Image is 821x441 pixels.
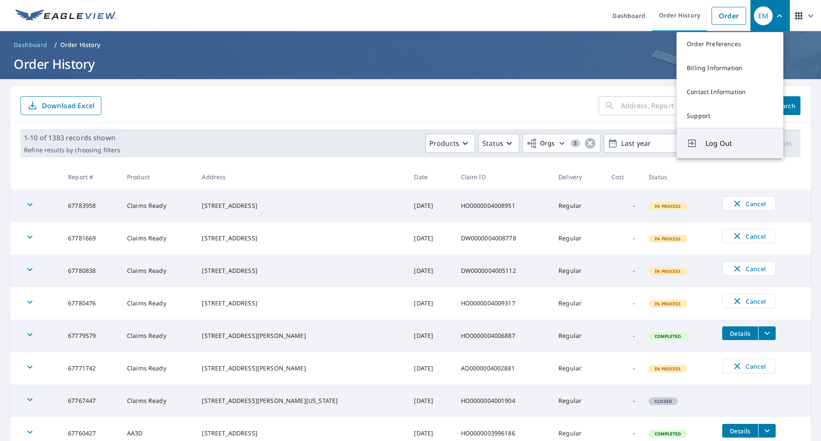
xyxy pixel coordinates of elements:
[722,359,776,373] button: Cancel
[407,189,454,222] td: [DATE]
[120,222,195,255] td: Claims Ready
[60,41,100,49] p: Order History
[478,134,519,153] button: Status
[54,40,57,50] li: /
[195,164,407,189] th: Address
[650,268,686,274] span: In Process
[618,136,718,151] p: Last year
[605,385,642,417] td: -
[61,222,120,255] td: 67781669
[407,164,454,189] th: Date
[727,329,753,337] span: Details
[482,138,503,148] p: Status
[676,56,783,80] a: Billing Information
[722,261,776,276] button: Cancel
[777,102,794,110] span: Search
[770,96,800,115] button: Search
[454,320,552,352] td: HO0000004006887
[454,287,552,320] td: HO0000004009317
[407,287,454,320] td: [DATE]
[552,320,605,352] td: Regular
[61,164,120,189] th: Report #
[454,164,552,189] th: Claim ID
[425,134,475,153] button: Products
[552,164,605,189] th: Delivery
[552,222,605,255] td: Regular
[21,96,101,115] button: Download Excel
[429,138,459,148] p: Products
[454,255,552,287] td: DW0000004005112
[61,189,120,222] td: 67783958
[61,255,120,287] td: 67780838
[120,189,195,222] td: Claims Ready
[552,287,605,320] td: Regular
[202,331,400,340] div: [STREET_ADDRESS][PERSON_NAME]
[605,189,642,222] td: -
[120,164,195,189] th: Product
[676,128,783,158] button: Log Out
[42,101,95,110] p: Download Excel
[570,140,580,146] span: 5
[552,385,605,417] td: Regular
[454,189,552,222] td: HO0000004008951
[754,6,773,25] div: EM
[61,352,120,385] td: 67771742
[61,320,120,352] td: 67779579
[605,255,642,287] td: -
[120,385,195,417] td: Claims Ready
[61,287,120,320] td: 67780476
[605,287,642,320] td: -
[758,424,776,438] button: filesDropdownBtn-67760427
[454,352,552,385] td: AO0000004002881
[202,234,400,243] div: [STREET_ADDRESS]
[604,134,732,153] button: Last year
[758,326,776,340] button: filesDropdownBtn-67779579
[202,429,400,438] div: [STREET_ADDRESS]
[407,320,454,352] td: [DATE]
[722,424,758,438] button: detailsBtn-67760427
[722,294,776,308] button: Cancel
[650,301,686,307] span: In Process
[722,326,758,340] button: detailsBtn-67779579
[523,134,600,153] button: Orgs5
[650,333,686,339] span: Completed
[15,9,116,22] img: EV Logo
[676,104,783,128] a: Support
[621,94,763,118] input: Address, Report #, Claim ID, etc.
[676,32,783,56] a: Order Preferences
[706,138,773,148] span: Log Out
[642,164,715,189] th: Status
[120,255,195,287] td: Claims Ready
[454,222,552,255] td: DW0000004008778
[14,41,47,49] span: Dashboard
[552,255,605,287] td: Regular
[202,364,400,373] div: [STREET_ADDRESS][PERSON_NAME]
[120,320,195,352] td: Claims Ready
[650,203,686,209] span: In Process
[202,397,400,405] div: [STREET_ADDRESS][PERSON_NAME][US_STATE]
[10,55,811,73] h1: Order History
[731,361,767,371] span: Cancel
[24,133,120,143] p: 1-10 of 1383 records shown
[722,229,776,243] button: Cancel
[202,299,400,308] div: [STREET_ADDRESS]
[120,287,195,320] td: Claims Ready
[202,201,400,210] div: [STREET_ADDRESS]
[650,236,686,242] span: In Process
[202,266,400,275] div: [STREET_ADDRESS]
[731,231,767,241] span: Cancel
[10,38,51,52] a: Dashboard
[407,385,454,417] td: [DATE]
[727,427,753,435] span: Details
[731,198,767,209] span: Cancel
[61,385,120,417] td: 67767447
[10,38,811,52] nav: breadcrumb
[552,352,605,385] td: Regular
[24,146,120,154] p: Refine results by choosing filters
[731,296,767,306] span: Cancel
[605,320,642,352] td: -
[552,189,605,222] td: Regular
[454,385,552,417] td: HO0000004001904
[650,398,677,404] span: Closed
[407,255,454,287] td: [DATE]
